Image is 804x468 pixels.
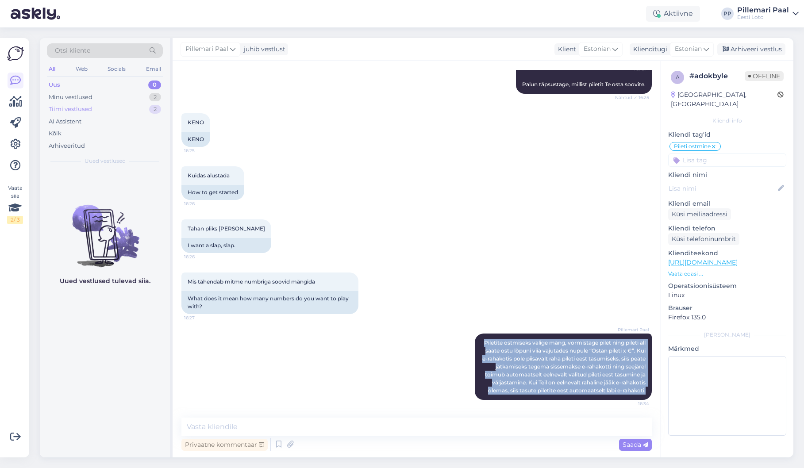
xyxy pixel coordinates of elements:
div: [GEOGRAPHIC_DATA], [GEOGRAPHIC_DATA] [671,90,777,109]
span: Pillemari Paal [616,326,649,333]
div: Arhiveeritud [49,142,85,150]
div: 2 [149,93,161,102]
span: Kuidas alustada [188,172,230,179]
div: Küsi telefoninumbrit [668,233,739,245]
span: 16:34 [616,400,649,407]
div: Socials [106,63,127,75]
div: What does it mean how many numbers do you want to play with? [181,291,358,314]
div: Minu vestlused [49,93,92,102]
span: Nähtud ✓ 16:25 [615,94,649,101]
span: Piletite ostmiseks valige mäng, vormistage pilet ning pileti all saate ostu lõpuni viia vajutades... [482,339,647,394]
span: Saada [623,441,648,449]
span: 16:26 [184,253,217,260]
p: Märkmed [668,344,786,353]
span: a [676,74,680,81]
div: Pillemari Paal [737,7,789,14]
div: 0 [148,81,161,89]
p: Firefox 135.0 [668,313,786,322]
span: Pillemari Paal [185,44,228,54]
div: Eesti Loto [737,14,789,21]
div: Aktiivne [646,6,700,22]
div: 2 [149,105,161,114]
span: Mis tähendab mitme numbriga soovid mängida [188,278,315,285]
span: 16:26 [184,200,217,207]
input: Lisa tag [668,153,786,167]
span: Uued vestlused [85,157,126,165]
div: juhib vestlust [240,45,285,54]
a: Pillemari PaalEesti Loto [737,7,799,21]
div: All [47,63,57,75]
p: Kliendi nimi [668,170,786,180]
div: [PERSON_NAME] [668,331,786,339]
div: Küsi meiliaadressi [668,208,731,220]
span: KENO [188,119,204,126]
span: Pileti ostmine [674,144,711,149]
div: KENO [181,132,210,147]
span: 16:25 [184,147,217,154]
div: Kõik [49,129,62,138]
a: [URL][DOMAIN_NAME] [668,258,738,266]
div: How to get started [181,185,244,200]
p: Brauser [668,303,786,313]
div: Klienditugi [630,45,667,54]
p: Kliendi telefon [668,224,786,233]
div: 2 / 3 [7,216,23,224]
div: Email [144,63,163,75]
p: Uued vestlused tulevad siia. [60,276,150,286]
p: Linux [668,291,786,300]
div: Arhiveeri vestlus [717,43,785,55]
p: Vaata edasi ... [668,270,786,278]
div: Uus [49,81,60,89]
div: Tiimi vestlused [49,105,92,114]
span: Otsi kliente [55,46,90,55]
p: Kliendi email [668,199,786,208]
div: Kliendi info [668,117,786,125]
div: I want a slap, slap. [181,238,271,253]
input: Lisa nimi [669,184,776,193]
p: Kliendi tag'id [668,130,786,139]
span: Estonian [584,44,611,54]
img: Askly Logo [7,45,24,62]
span: Estonian [675,44,702,54]
div: Klient [554,45,576,54]
div: Vaata siia [7,184,23,224]
div: PP [721,8,734,20]
span: Tahan pliks [PERSON_NAME] [188,225,265,232]
img: No chats [40,189,170,269]
div: Web [74,63,89,75]
p: Operatsioonisüsteem [668,281,786,291]
p: Klienditeekond [668,249,786,258]
div: # adokbyle [689,71,745,81]
span: 16:27 [184,315,217,321]
div: AI Assistent [49,117,81,126]
div: Privaatne kommentaar [181,439,268,451]
span: Offline [745,71,784,81]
